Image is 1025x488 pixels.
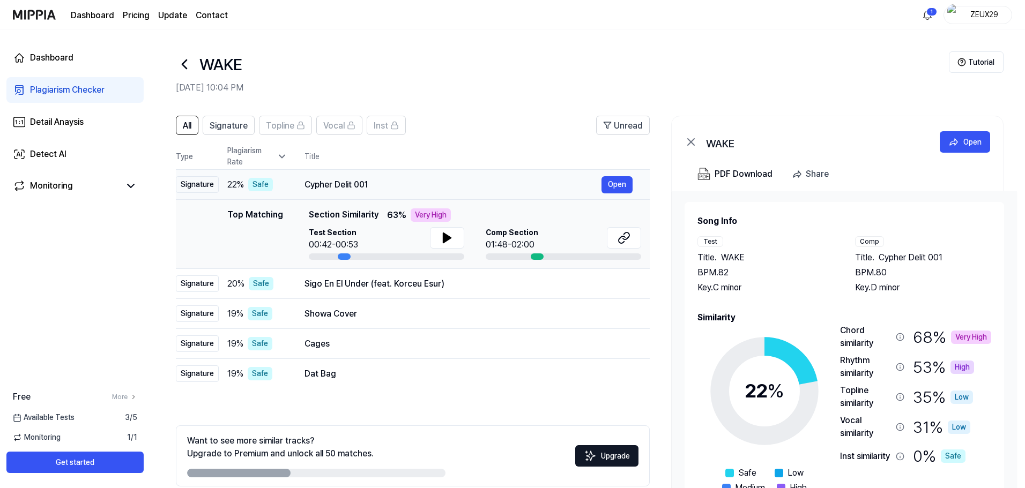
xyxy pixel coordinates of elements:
span: 3 / 5 [125,412,137,423]
img: profile [947,4,960,26]
h2: Similarity [697,311,991,324]
div: Dat Bag [304,367,633,380]
a: More [112,392,137,402]
img: Help [957,58,966,66]
div: 53 % [913,354,974,380]
button: Vocal [316,116,362,135]
div: Test [697,236,723,247]
div: Showa Cover [304,307,633,320]
span: Inst [374,119,388,132]
div: Detect AI [30,148,66,161]
div: Key. C minor [697,281,834,294]
span: 19 % [227,307,243,320]
div: Signature [176,176,219,193]
button: Inst [367,116,406,135]
div: Plagiarism Checker [30,84,105,96]
button: PDF Download [695,163,775,185]
button: Tutorial [949,51,1004,73]
span: All [183,119,191,132]
img: PDF Download [697,168,710,181]
div: Signature [176,305,219,322]
a: Update [158,9,187,22]
div: Open [963,136,982,148]
div: Want to see more similar tracks? Upgrade to Premium and unlock all 50 matches. [187,434,374,460]
div: Chord similarity [840,324,892,350]
div: Safe [248,307,272,320]
th: Type [176,144,219,170]
button: 알림1 [919,6,936,24]
span: 20 % [227,277,244,290]
span: Signature [210,119,248,132]
div: Top Matching [227,208,283,260]
div: BPM. 80 [855,266,991,279]
a: Dashboard [71,9,114,22]
span: 1 / 1 [127,432,137,443]
div: Low [950,391,973,404]
div: Cages [304,337,633,350]
span: WAKE [721,251,745,264]
div: Detail Anaysis [30,116,84,129]
div: High [950,361,974,374]
div: BPM. 82 [697,266,834,279]
a: Detail Anaysis [6,109,144,135]
h1: WAKE [199,52,242,77]
button: Open [940,131,990,153]
div: PDF Download [715,167,773,181]
div: Rhythm similarity [840,354,892,380]
div: Cypher Delit 001 [304,178,601,191]
div: Dashboard [30,51,73,64]
button: Get started [6,452,144,473]
div: 68 % [913,324,991,350]
a: Pricing [123,9,150,22]
span: Section Similarity [309,208,378,222]
span: Cypher Delit 001 [879,251,942,264]
button: All [176,116,198,135]
div: Safe [248,178,273,191]
th: Title [304,144,650,169]
div: Signature [176,335,219,352]
a: Plagiarism Checker [6,77,144,103]
div: Sigo En El Under (feat. Korceu Esur) [304,277,633,290]
span: 19 % [227,367,243,380]
div: 00:42-00:53 [309,238,358,251]
div: Comp [855,236,884,247]
img: 알림 [921,9,934,21]
span: Title . [697,251,717,264]
div: Plagiarism Rate [227,145,287,168]
span: 19 % [227,337,243,350]
div: Signature [176,365,219,382]
div: 1 [926,7,937,16]
a: Detect AI [6,141,144,167]
div: Inst similarity [840,450,892,463]
span: 63 % [387,209,406,222]
span: Title . [855,251,874,264]
h2: Song Info [697,215,991,228]
div: Very High [411,208,451,222]
span: Low [788,467,804,479]
a: SparklesUpgrade [575,454,638,464]
span: Vocal [323,119,345,132]
div: Safe [249,277,273,290]
button: Topline [259,116,312,135]
div: 22 [745,377,784,406]
span: Free [13,391,31,403]
div: WAKE [706,136,920,148]
button: profileZEUX29 [944,6,1012,24]
div: Signature [176,275,219,292]
div: 35 % [913,384,973,410]
img: Sparkles [584,449,597,462]
a: Contact [196,9,228,22]
span: % [767,379,784,402]
button: Unread [596,116,650,135]
div: Vocal similarity [840,414,892,440]
button: Open [601,176,633,193]
button: Signature [203,116,255,135]
div: Very High [951,331,991,344]
div: 01:48-02:00 [486,238,538,251]
div: 31 % [913,414,970,440]
div: ZEUX29 [963,9,1005,20]
span: Unread [614,119,643,132]
span: 22 % [227,178,244,191]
